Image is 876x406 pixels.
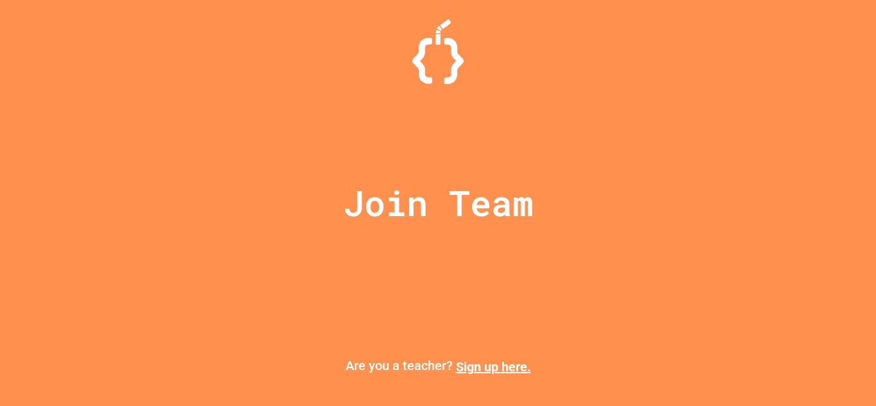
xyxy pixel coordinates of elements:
[412,19,464,84] img: Logo.svg
[343,176,534,230] p: Join Team
[822,355,863,393] iframe: chat widget
[770,299,863,353] iframe: chat widget
[10,356,866,376] p: Are you a teacher?
[456,359,531,375] a: Sign up here.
